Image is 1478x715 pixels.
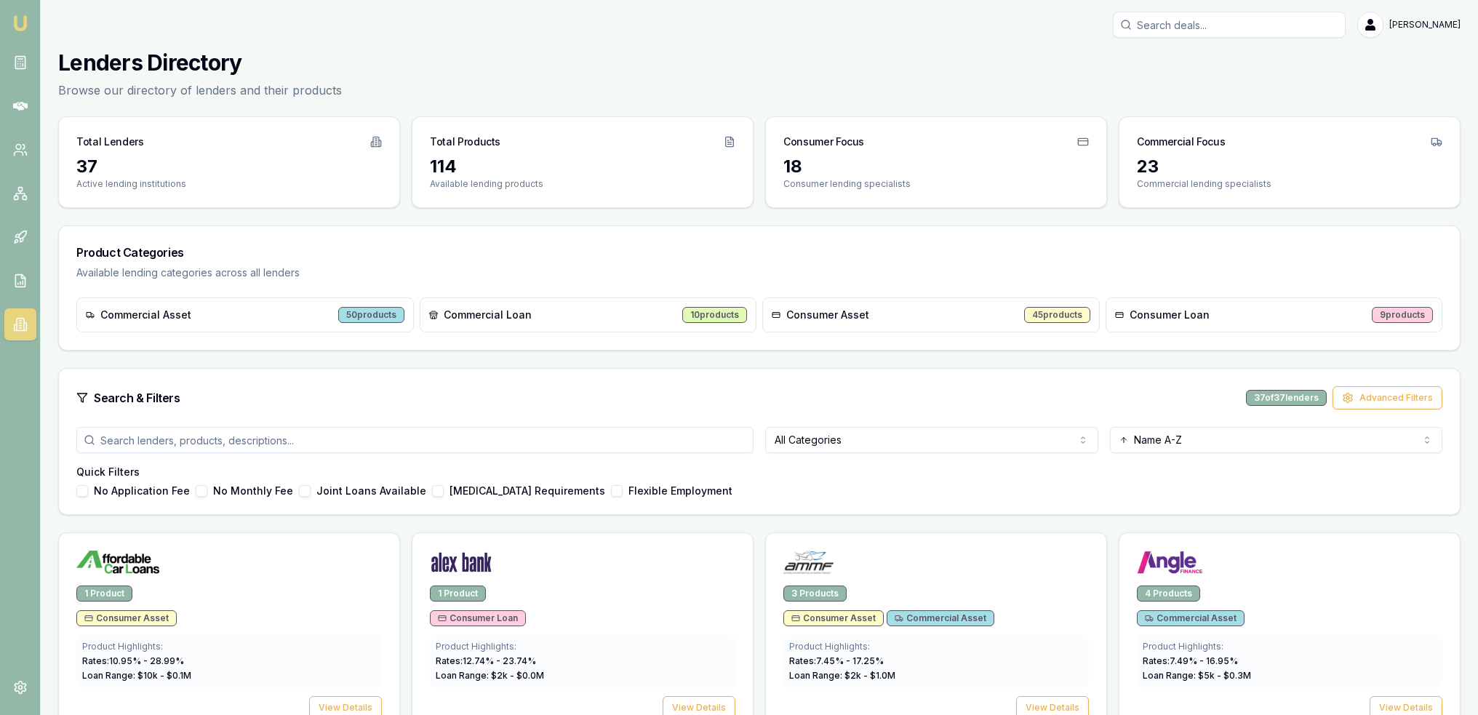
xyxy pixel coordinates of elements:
span: Loan Range: $ 2 k - $ 1.0 M [789,670,895,681]
span: Rates: 10.95 % - 28.99 % [82,655,184,666]
label: No Application Fee [94,486,190,496]
p: Available lending categories across all lenders [76,265,1442,280]
span: Commercial Asset [1145,612,1237,624]
div: Product Highlights: [436,641,730,652]
span: Commercial Asset [100,308,191,322]
span: [PERSON_NAME] [1389,19,1461,31]
h3: Total Lenders [76,135,143,149]
button: Advanced Filters [1333,386,1442,410]
label: Joint Loans Available [316,486,426,496]
p: Browse our directory of lenders and their products [58,81,342,99]
p: Available lending products [430,178,735,190]
div: 9 products [1372,307,1433,323]
div: 10 products [682,307,747,323]
img: Angle Finance logo [1137,551,1203,574]
div: 37 [76,155,382,178]
h1: Lenders Directory [58,49,342,76]
p: Active lending institutions [76,178,382,190]
span: Commercial Asset [895,612,986,624]
h4: Quick Filters [76,465,1442,479]
h3: Search & Filters [94,389,180,407]
span: Rates: 12.74 % - 23.74 % [436,655,536,666]
label: [MEDICAL_DATA] Requirements [450,486,605,496]
div: 37 of 37 lenders [1246,390,1327,406]
div: 1 Product [430,586,486,602]
span: Loan Range: $ 5 k - $ 0.3 M [1143,670,1251,681]
div: Product Highlights: [1143,641,1437,652]
div: 50 products [338,307,404,323]
div: 18 [783,155,1089,178]
h3: Total Products [430,135,500,149]
img: emu-icon-u.png [12,15,29,32]
div: 23 [1137,155,1442,178]
div: 4 Products [1137,586,1200,602]
div: 114 [430,155,735,178]
span: Consumer Asset [786,308,869,322]
input: Search lenders, products, descriptions... [76,427,754,453]
span: Consumer Asset [84,612,169,624]
div: 45 products [1024,307,1090,323]
input: Search deals [1113,12,1346,38]
img: Affordable Car Loans logo [76,551,159,574]
img: Alex Bank logo [430,551,492,574]
div: 3 Products [783,586,847,602]
span: Rates: 7.49 % - 16.95 % [1143,655,1238,666]
span: Commercial Loan [444,308,532,322]
h3: Commercial Focus [1137,135,1225,149]
label: Flexible Employment [628,486,732,496]
label: No Monthly Fee [213,486,293,496]
p: Commercial lending specialists [1137,178,1442,190]
span: Consumer Loan [1130,308,1210,322]
span: Loan Range: $ 2 k - $ 0.0 M [436,670,544,681]
div: 1 Product [76,586,132,602]
div: Product Highlights: [82,641,376,652]
span: Consumer Loan [438,612,518,624]
h3: Consumer Focus [783,135,864,149]
span: Rates: 7.45 % - 17.25 % [789,655,884,666]
div: Product Highlights: [789,641,1083,652]
p: Consumer lending specialists [783,178,1089,190]
img: AMMF logo [783,551,834,574]
span: Loan Range: $ 10 k - $ 0.1 M [82,670,191,681]
span: Consumer Asset [791,612,876,624]
h3: Product Categories [76,244,1442,261]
